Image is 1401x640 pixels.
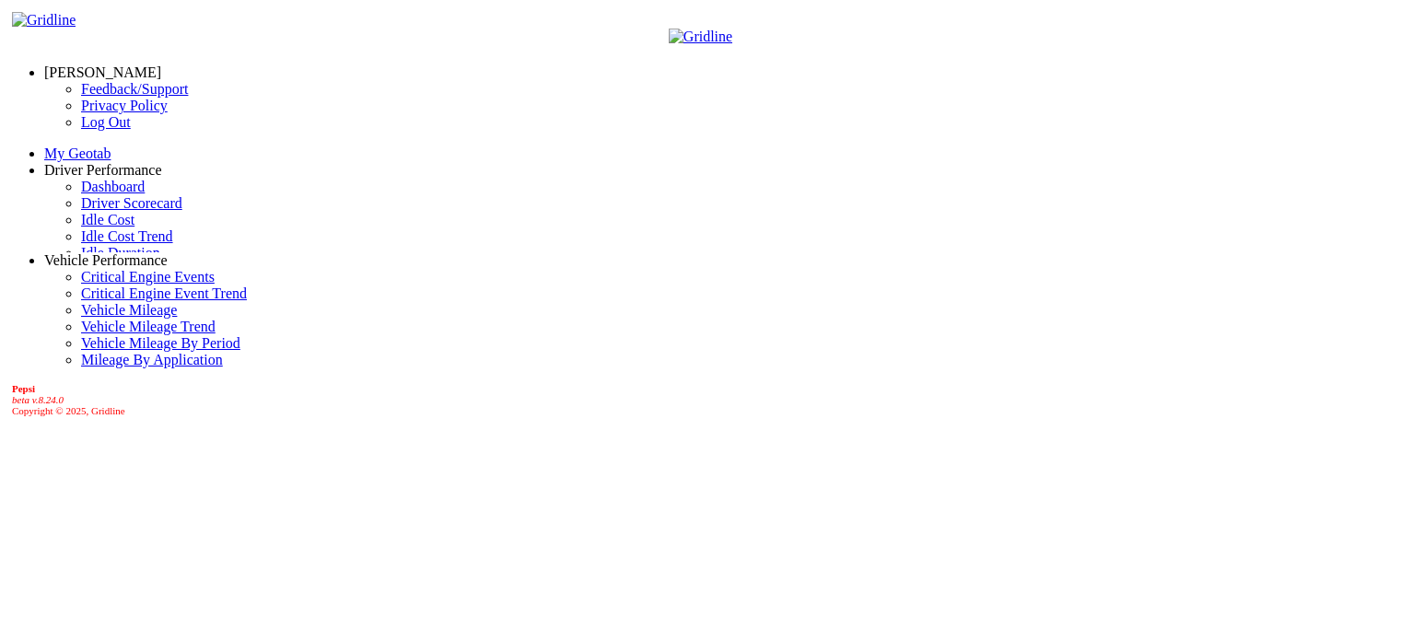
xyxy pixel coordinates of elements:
[81,228,173,244] a: Idle Cost Trend
[81,114,131,130] a: Log Out
[81,81,188,97] a: Feedback/Support
[12,383,35,394] b: Pepsi
[81,269,215,285] a: Critical Engine Events
[81,195,182,211] a: Driver Scorecard
[81,319,216,334] a: Vehicle Mileage Trend
[12,383,1394,416] div: Copyright © 2025, Gridline
[81,352,223,367] a: Mileage By Application
[81,245,160,261] a: Idle Duration
[81,98,168,113] a: Privacy Policy
[44,162,162,178] a: Driver Performance
[81,335,240,351] a: Vehicle Mileage By Period
[44,145,111,161] a: My Geotab
[44,252,168,268] a: Vehicle Performance
[669,29,732,45] img: Gridline
[44,64,161,80] a: [PERSON_NAME]
[81,302,177,318] a: Vehicle Mileage
[81,285,247,301] a: Critical Engine Event Trend
[81,179,145,194] a: Dashboard
[81,212,134,227] a: Idle Cost
[12,394,64,405] i: beta v.8.24.0
[12,12,76,29] img: Gridline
